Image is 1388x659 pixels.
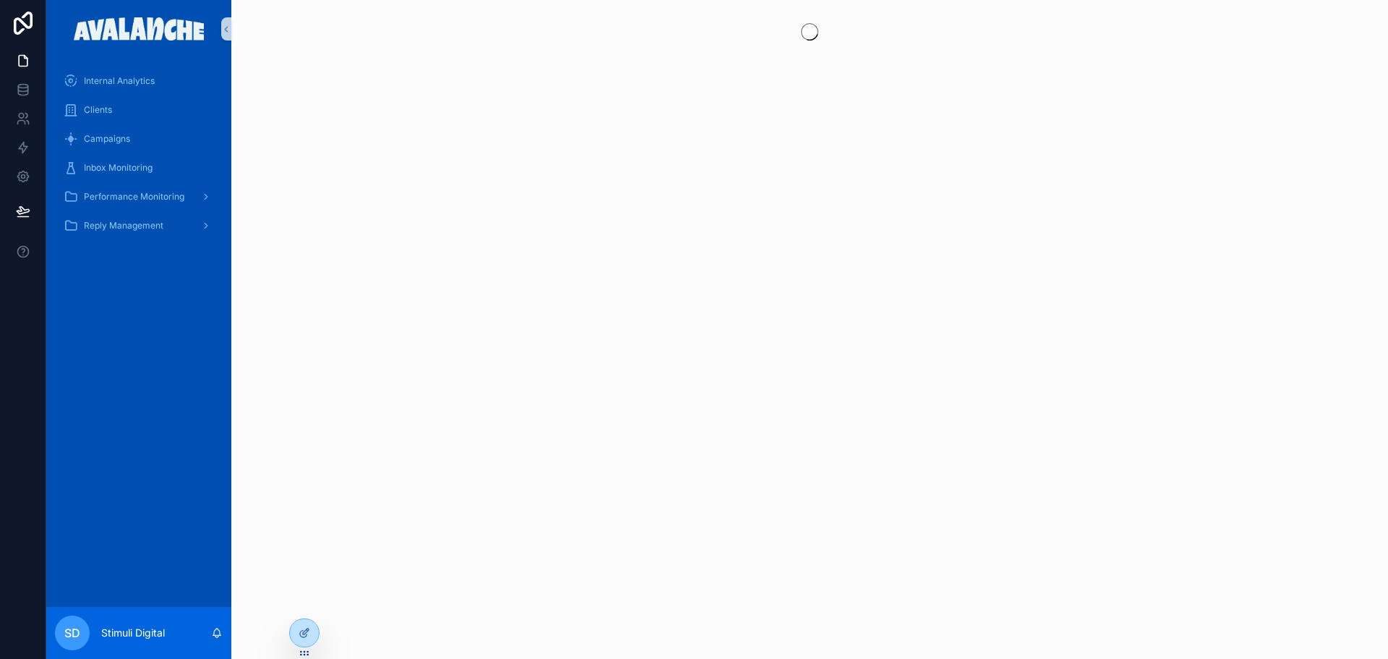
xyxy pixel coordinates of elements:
a: Clients [55,97,223,123]
a: Performance Monitoring [55,184,223,210]
span: SD [64,624,80,642]
a: Reply Management [55,213,223,239]
a: Inbox Monitoring [55,155,223,181]
span: Performance Monitoring [84,191,184,203]
a: Campaigns [55,126,223,152]
div: scrollable content [46,58,231,258]
a: Internal Analytics [55,68,223,94]
span: Internal Analytics [84,75,155,87]
img: App logo [74,17,205,41]
span: Inbox Monitoring [84,162,153,174]
p: Stimuli Digital [101,626,165,640]
span: Reply Management [84,220,163,231]
span: Clients [84,104,112,116]
span: Campaigns [84,133,130,145]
